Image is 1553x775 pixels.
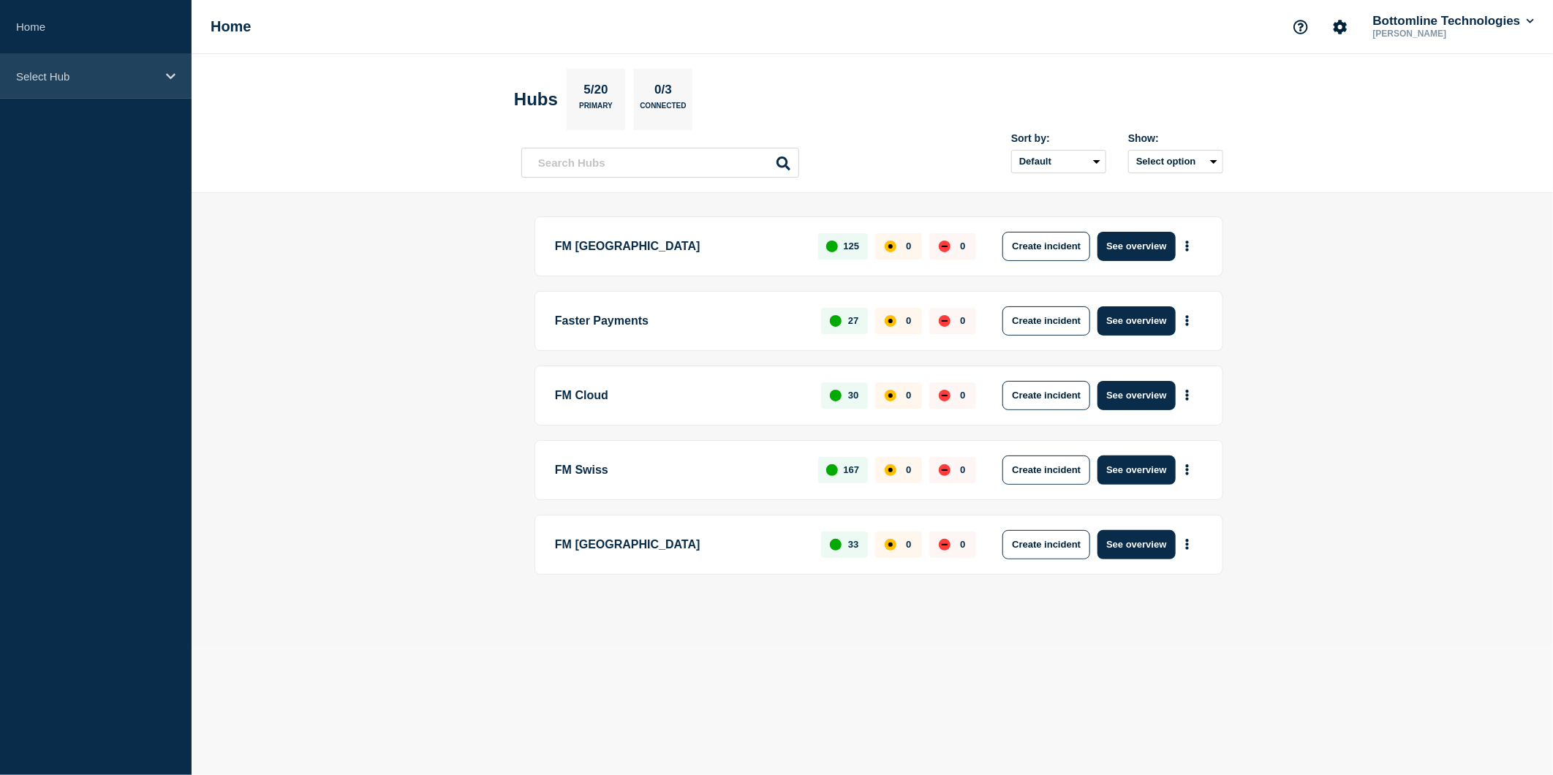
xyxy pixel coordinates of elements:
div: Show: [1128,132,1223,144]
p: 0 [960,241,965,252]
p: [PERSON_NAME] [1370,29,1522,39]
p: 0 [960,539,965,550]
button: Support [1285,12,1316,42]
h1: Home [211,18,252,35]
select: Sort by [1011,150,1106,173]
p: FM Cloud [555,381,804,410]
button: More actions [1178,232,1197,260]
p: 125 [844,241,860,252]
button: More actions [1178,307,1197,334]
button: Create incident [1002,455,1090,485]
div: Sort by: [1011,132,1106,144]
button: Account settings [1325,12,1356,42]
button: Create incident [1002,530,1090,559]
p: 5/20 [578,83,613,102]
p: Primary [579,102,613,117]
h2: Hubs [514,89,558,110]
p: 27 [848,315,858,326]
button: See overview [1097,530,1175,559]
p: Connected [640,102,686,117]
div: up [826,241,838,252]
p: 0 [906,464,911,475]
button: Create incident [1002,381,1090,410]
div: up [830,315,842,327]
button: Bottomline Technologies [1370,14,1537,29]
div: up [830,390,842,401]
button: See overview [1097,455,1175,485]
p: Select Hub [16,70,156,83]
p: 0 [906,390,911,401]
button: See overview [1097,232,1175,261]
p: 0 [906,241,911,252]
button: Select option [1128,150,1223,173]
p: 30 [848,390,858,401]
p: 0/3 [649,83,678,102]
input: Search Hubs [521,148,799,178]
div: down [939,539,951,551]
p: FM [GEOGRAPHIC_DATA] [555,530,804,559]
p: 0 [960,464,965,475]
div: affected [885,241,896,252]
div: affected [885,390,896,401]
p: 0 [906,315,911,326]
button: See overview [1097,381,1175,410]
div: down [939,315,951,327]
p: 33 [848,539,858,550]
button: Create incident [1002,232,1090,261]
button: Create incident [1002,306,1090,336]
p: FM [GEOGRAPHIC_DATA] [555,232,801,261]
p: 0 [960,315,965,326]
p: FM Swiss [555,455,801,485]
div: up [830,539,842,551]
div: down [939,390,951,401]
div: affected [885,315,896,327]
p: Faster Payments [555,306,804,336]
p: 0 [960,390,965,401]
button: More actions [1178,531,1197,558]
div: affected [885,464,896,476]
button: See overview [1097,306,1175,336]
div: down [939,464,951,476]
button: More actions [1178,456,1197,483]
div: up [826,464,838,476]
p: 0 [906,539,911,550]
p: 167 [844,464,860,475]
button: More actions [1178,382,1197,409]
div: down [939,241,951,252]
div: affected [885,539,896,551]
